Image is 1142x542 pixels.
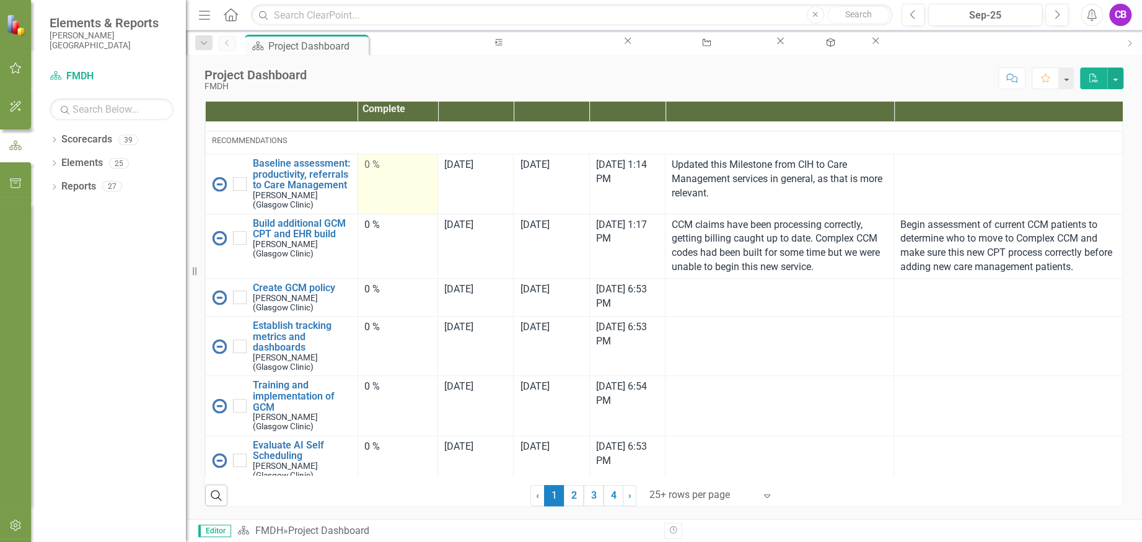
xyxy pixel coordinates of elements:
td: Double-Click to Edit [665,154,894,214]
div: Project Dashboard [204,68,307,82]
td: Double-Click to Edit Right Click for Context Menu [206,278,358,316]
span: [DATE] [520,321,549,333]
div: [DATE] 1:14 PM [596,158,659,186]
div: Improve Primary Care Productivity [645,46,763,62]
div: 0 % [364,218,432,232]
a: Create GCM policy [253,282,351,294]
input: Search ClearPoint... [251,4,892,26]
td: Double-Click to Edit [358,278,438,316]
div: [DATE] 6:53 PM [596,440,659,468]
a: FMDH [50,69,173,84]
td: Double-Click to Edit [358,154,438,214]
span: [DATE] [520,219,549,230]
small: [PERSON_NAME] (Glasgow Clinic) [253,353,351,372]
div: 0 % [364,320,432,334]
p: CCM claims have been processing correctly, getting billing caught up to date. Complex CCM codes h... [672,218,887,274]
td: Double-Click to Edit [438,376,514,435]
div: [DATE] 1:17 PM [596,218,659,247]
small: [PERSON_NAME] (Glasgow Clinic) [253,294,351,312]
span: [DATE] [520,440,549,452]
img: ClearPoint Strategy [6,14,28,36]
td: Double-Click to Edit [438,154,514,214]
img: No Information [212,290,227,305]
a: Elements [61,156,103,170]
span: [DATE] [520,159,549,170]
span: Editor [198,525,231,537]
span: [DATE] [444,380,473,392]
a: Coordinated Care [787,35,869,50]
a: 4 [604,485,623,506]
img: No Information [212,398,227,413]
div: 25 [109,158,129,168]
td: Double-Click to Edit Right Click for Context Menu [206,154,358,214]
td: Double-Click to Edit [514,278,589,316]
td: Double-Click to Edit [665,317,894,376]
td: Double-Click to Edit [894,154,1123,214]
div: 0 % [364,158,432,172]
td: Double-Click to Edit [665,214,894,278]
small: [PERSON_NAME] (Glasgow Clinic) [253,240,351,258]
td: Double-Click to Edit [514,317,589,376]
td: Double-Click to Edit [358,435,438,484]
div: Project Dashboard [268,38,366,54]
div: 39 [118,134,138,145]
td: Double-Click to Edit [665,278,894,316]
span: [DATE] [444,159,473,170]
td: Double-Click to Edit [358,317,438,376]
img: No Information [212,453,227,468]
img: No Information [212,339,227,354]
td: Double-Click to Edit Right Click for Context Menu [206,214,358,278]
div: [DATE] 6:53 PM [596,282,659,311]
td: Double-Click to Edit [514,154,589,214]
a: Establish tracking metrics and dashboards [253,320,351,353]
a: FMDH [255,525,283,536]
td: Double-Click to Edit Right Click for Context Menu [206,435,358,484]
button: Sep-25 [928,4,1042,26]
span: [DATE] [444,440,473,452]
td: Double-Click to Edit [438,435,514,484]
span: [DATE] [444,283,473,295]
td: Double-Click to Edit Right Click for Context Menu [206,317,358,376]
div: Sep-25 [933,8,1038,23]
td: Double-Click to Edit [894,214,1123,278]
span: Elements & Reports [50,15,173,30]
span: [DATE] [520,283,549,295]
td: Double-Click to Edit [514,214,589,278]
td: Double-Click to Edit [438,214,514,278]
div: 0 % [364,380,432,394]
div: Coordinated Care [798,46,858,62]
span: [DATE] [444,321,473,333]
small: [PERSON_NAME] (Glasgow Clinic) [253,461,351,480]
div: Project Dashboard [288,525,369,536]
p: Begin assessment of current CCM patients to determine who to move to Complex CCM and make sure th... [900,218,1116,274]
button: CB [1109,4,1131,26]
td: Double-Click to Edit [894,435,1123,484]
div: 27 [102,181,122,192]
div: FMDH [204,82,307,91]
p: Updated this Milestone from CIH to Care Management services in general, as that is more relevant. [672,158,887,201]
td: Double-Click to Edit [894,317,1123,376]
input: Search Below... [50,98,173,120]
td: Double-Click to Edit Right Click for Context Menu [206,376,358,435]
a: Evaluate AI Self Scheduling [253,440,351,461]
div: 0 % [364,440,432,454]
img: No Information [212,230,227,245]
a: Training and implementation of GCM [253,380,351,413]
a: Reports [61,180,96,194]
td: Double-Click to Edit [438,317,514,376]
div: » [237,524,654,538]
a: Baseline assessment: productivity, referrals to Care Management [253,158,351,191]
td: Double-Click to Edit [514,435,589,484]
td: Double-Click to Edit [438,278,514,316]
td: Double-Click to Edit [358,214,438,278]
div: [DATE] 6:53 PM [596,320,659,349]
td: Double-Click to Edit [358,376,438,435]
a: 3 [584,485,604,506]
button: Search [827,6,889,24]
a: Build additional GCM CPT and EHR build [253,218,351,240]
small: [PERSON_NAME][GEOGRAPHIC_DATA] [50,30,173,51]
img: No Information [212,177,227,191]
td: Double-Click to Edit [665,376,894,435]
a: Baseline assessment: productivity, referrals to Care Management [371,35,622,50]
